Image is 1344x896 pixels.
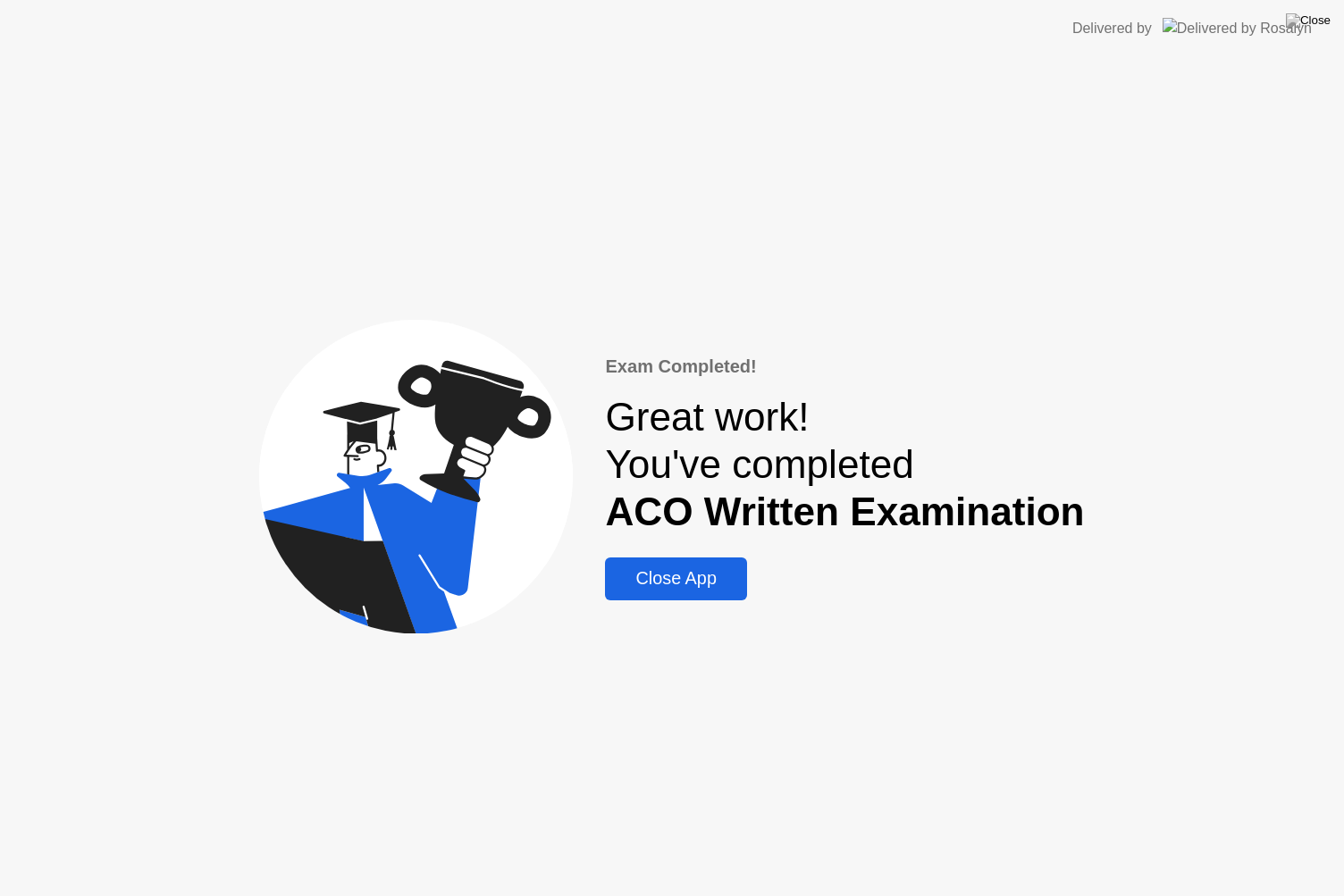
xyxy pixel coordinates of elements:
button: Close App [605,557,746,600]
button: Expand window [280,7,314,41]
button: go back [12,7,46,41]
div: Close [314,7,346,39]
b: ACO Written Examination [605,490,1084,533]
img: Delivered by Rosalyn [1163,18,1312,38]
div: Great work! You've completed [605,394,1084,536]
img: Close [1286,13,1331,28]
div: Delivered by [1072,18,1152,39]
div: Exam Completed! [605,353,1084,380]
div: Close App [610,568,741,589]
